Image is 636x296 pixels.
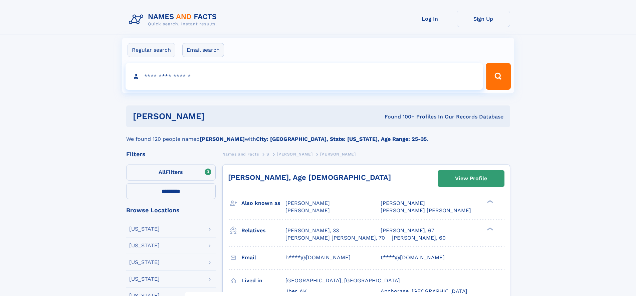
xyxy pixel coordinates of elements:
[228,173,391,182] a: [PERSON_NAME], Age [DEMOGRAPHIC_DATA]
[241,198,285,209] h3: Also known as
[126,165,216,181] label: Filters
[285,200,330,206] span: [PERSON_NAME]
[381,227,434,234] a: [PERSON_NAME], 67
[126,11,222,29] img: Logo Names and Facts
[129,243,160,248] div: [US_STATE]
[485,200,493,204] div: ❯
[241,252,285,263] h3: Email
[129,276,160,282] div: [US_STATE]
[129,260,160,265] div: [US_STATE]
[241,275,285,286] h3: Lived in
[285,234,385,242] a: [PERSON_NAME] [PERSON_NAME], 70
[381,288,467,294] span: Anchorage, [GEOGRAPHIC_DATA]
[126,63,483,90] input: search input
[285,207,330,214] span: [PERSON_NAME]
[381,207,471,214] span: [PERSON_NAME] [PERSON_NAME]
[285,277,400,284] span: [GEOGRAPHIC_DATA], [GEOGRAPHIC_DATA]
[159,169,166,175] span: All
[133,112,295,120] h1: [PERSON_NAME]
[129,226,160,232] div: [US_STATE]
[485,227,493,231] div: ❯
[438,171,504,187] a: View Profile
[455,171,487,186] div: View Profile
[200,136,245,142] b: [PERSON_NAME]
[266,152,269,157] span: S
[266,150,269,158] a: S
[277,152,312,157] span: [PERSON_NAME]
[294,113,503,120] div: Found 100+ Profiles In Our Records Database
[241,225,285,236] h3: Relatives
[392,234,446,242] a: [PERSON_NAME], 60
[126,151,216,157] div: Filters
[128,43,175,57] label: Regular search
[182,43,224,57] label: Email search
[381,200,425,206] span: [PERSON_NAME]
[222,150,259,158] a: Names and Facts
[256,136,427,142] b: City: [GEOGRAPHIC_DATA], State: [US_STATE], Age Range: 25-35
[486,63,510,90] button: Search Button
[403,11,457,27] a: Log In
[320,152,356,157] span: [PERSON_NAME]
[285,288,307,294] span: Jber, AK
[126,207,216,213] div: Browse Locations
[126,127,510,143] div: We found 120 people named with .
[457,11,510,27] a: Sign Up
[277,150,312,158] a: [PERSON_NAME]
[285,227,339,234] a: [PERSON_NAME], 33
